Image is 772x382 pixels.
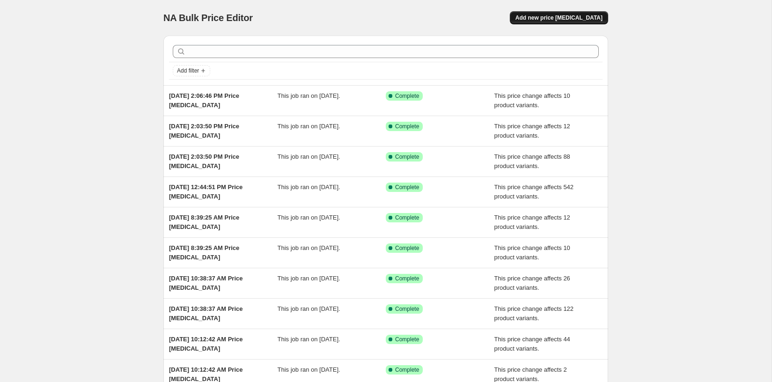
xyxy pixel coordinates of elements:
[169,275,243,291] span: [DATE] 10:38:37 AM Price [MEDICAL_DATA]
[278,244,340,251] span: This job ran on [DATE].
[494,275,570,291] span: This price change affects 26 product variants.
[278,92,340,99] span: This job ran on [DATE].
[169,244,239,261] span: [DATE] 8:39:25 AM Price [MEDICAL_DATA]
[395,184,419,191] span: Complete
[169,305,243,322] span: [DATE] 10:38:37 AM Price [MEDICAL_DATA]
[395,366,419,374] span: Complete
[395,336,419,343] span: Complete
[494,244,570,261] span: This price change affects 10 product variants.
[169,153,239,169] span: [DATE] 2:03:50 PM Price [MEDICAL_DATA]
[278,123,340,130] span: This job ran on [DATE].
[494,184,574,200] span: This price change affects 542 product variants.
[278,275,340,282] span: This job ran on [DATE].
[163,13,253,23] span: NA Bulk Price Editor
[278,336,340,343] span: This job ran on [DATE].
[494,92,570,109] span: This price change affects 10 product variants.
[278,305,340,312] span: This job ran on [DATE].
[395,92,419,100] span: Complete
[494,153,570,169] span: This price change affects 88 product variants.
[278,153,340,160] span: This job ran on [DATE].
[169,214,239,230] span: [DATE] 8:39:25 AM Price [MEDICAL_DATA]
[173,65,210,76] button: Add filter
[395,244,419,252] span: Complete
[494,305,574,322] span: This price change affects 122 product variants.
[278,366,340,373] span: This job ran on [DATE].
[395,275,419,282] span: Complete
[510,11,608,24] button: Add new price [MEDICAL_DATA]
[494,123,570,139] span: This price change affects 12 product variants.
[395,305,419,313] span: Complete
[395,214,419,221] span: Complete
[494,336,570,352] span: This price change affects 44 product variants.
[177,67,199,74] span: Add filter
[515,14,603,22] span: Add new price [MEDICAL_DATA]
[169,336,243,352] span: [DATE] 10:12:42 AM Price [MEDICAL_DATA]
[494,214,570,230] span: This price change affects 12 product variants.
[395,123,419,130] span: Complete
[169,123,239,139] span: [DATE] 2:03:50 PM Price [MEDICAL_DATA]
[395,153,419,161] span: Complete
[169,184,243,200] span: [DATE] 12:44:51 PM Price [MEDICAL_DATA]
[278,184,340,191] span: This job ran on [DATE].
[169,92,239,109] span: [DATE] 2:06:46 PM Price [MEDICAL_DATA]
[278,214,340,221] span: This job ran on [DATE].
